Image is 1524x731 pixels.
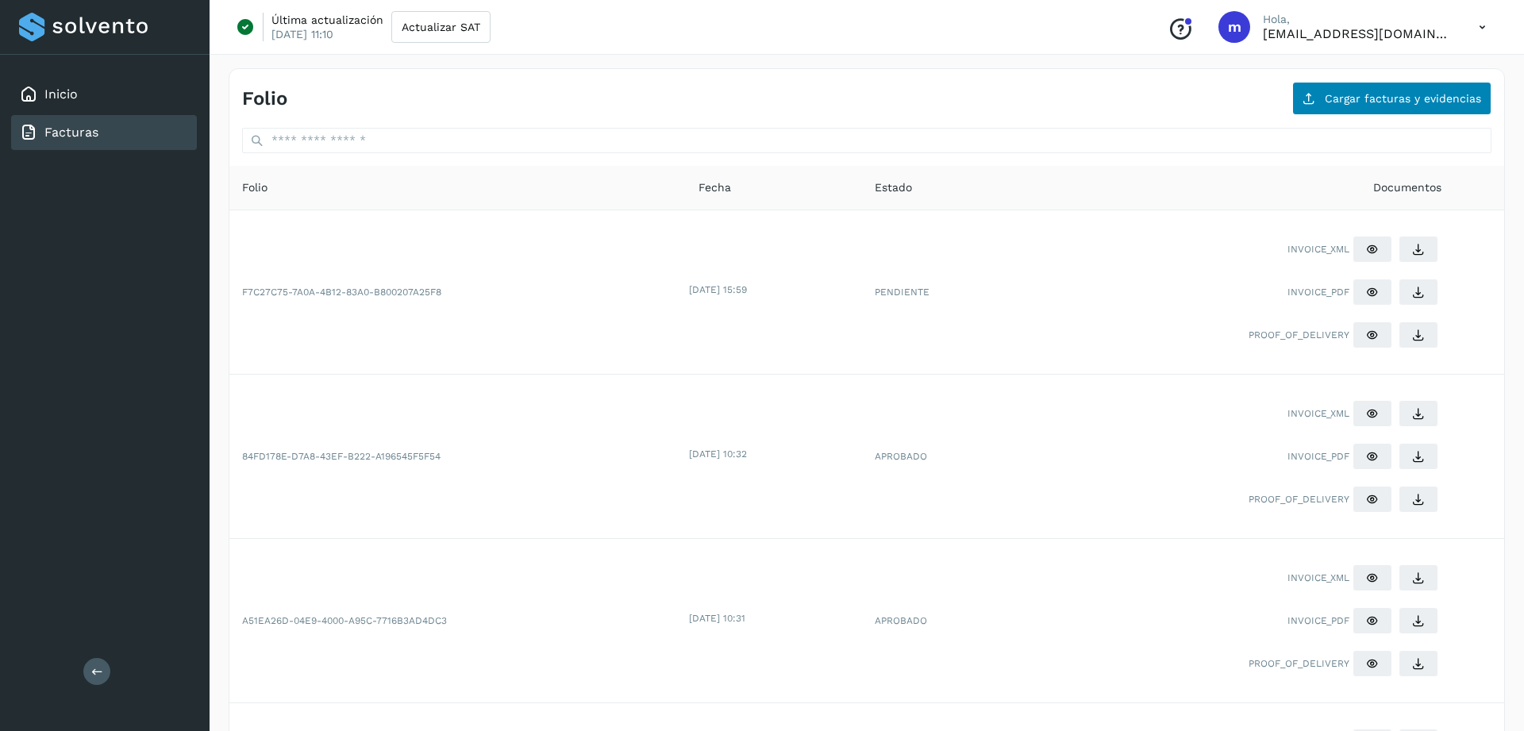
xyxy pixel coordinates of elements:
span: PROOF_OF_DELIVERY [1249,492,1349,506]
span: INVOICE_PDF [1287,285,1349,299]
span: Folio [242,179,267,196]
div: Inicio [11,77,197,112]
span: INVOICE_XML [1287,406,1349,421]
a: Inicio [44,87,78,102]
button: Actualizar SAT [391,11,491,43]
td: 84FD178E-D7A8-43EF-B222-A196545F5F54 [229,375,686,539]
td: APROBADO [862,539,1021,703]
h4: Folio [242,87,287,110]
td: A51EA26D-04E9-4000-A95C-7716B3AD4DC3 [229,539,686,703]
td: PENDIENTE [862,210,1021,375]
span: Cargar facturas y evidencias [1325,93,1481,104]
div: [DATE] 15:59 [689,283,859,297]
p: Hola, [1263,13,1453,26]
p: marketing.b2b@hotmail.com [1263,26,1453,41]
a: Facturas [44,125,98,140]
td: F7C27C75-7A0A-4B12-83A0-B800207A25F8 [229,210,686,375]
div: Facturas [11,115,197,150]
p: Última actualización [271,13,383,27]
span: Estado [875,179,912,196]
div: [DATE] 10:32 [689,447,859,461]
span: PROOF_OF_DELIVERY [1249,656,1349,671]
span: PROOF_OF_DELIVERY [1249,328,1349,342]
span: Actualizar SAT [402,21,480,33]
span: INVOICE_PDF [1287,449,1349,464]
span: Fecha [698,179,731,196]
p: [DATE] 11:10 [271,27,333,41]
button: Cargar facturas y evidencias [1292,82,1491,115]
div: [DATE] 10:31 [689,611,859,625]
span: Documentos [1373,179,1441,196]
td: APROBADO [862,375,1021,539]
span: INVOICE_XML [1287,571,1349,585]
span: INVOICE_XML [1287,242,1349,256]
span: INVOICE_PDF [1287,614,1349,628]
